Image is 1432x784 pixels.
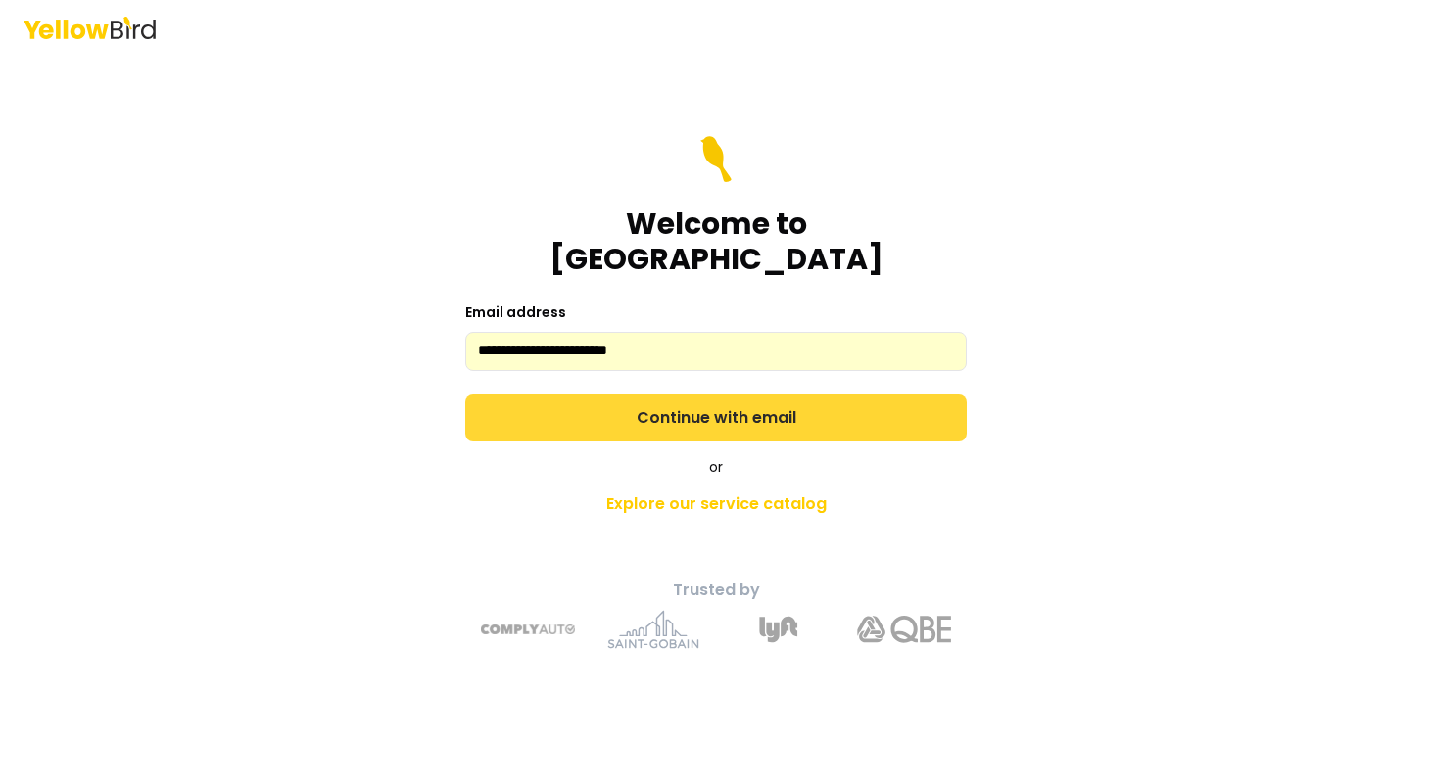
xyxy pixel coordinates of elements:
p: Trusted by [371,578,1061,602]
span: or [709,457,723,477]
a: Explore our service catalog [371,484,1061,524]
label: Email address [465,302,566,322]
button: Continue with email [465,394,967,441]
h1: Welcome to [GEOGRAPHIC_DATA] [465,207,967,277]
